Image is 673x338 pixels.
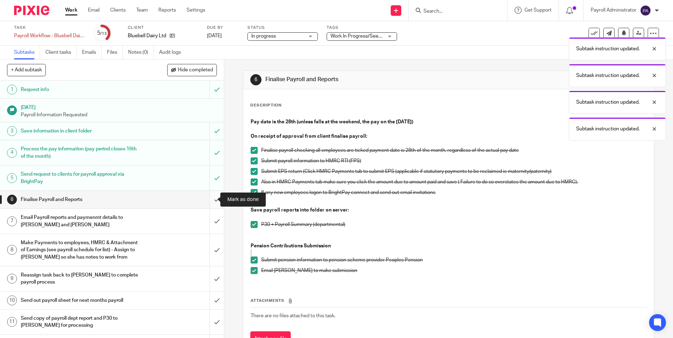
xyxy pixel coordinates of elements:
div: 8 [7,245,17,255]
strong: Pension Contributions Submission [251,243,331,248]
div: 11 [7,317,17,327]
h1: Finalise Payroll and Reports [265,76,464,83]
p: Email [PERSON_NAME] to make submission [261,267,646,274]
h1: Request info [21,84,142,95]
span: Work In Progress/See notes on task [331,34,409,39]
label: Due by [207,25,239,31]
div: 1 [7,85,17,95]
a: Subtasks [14,46,40,59]
a: Team [136,7,148,14]
div: 6 [250,74,262,85]
h1: Send out payroll sheet for next months payroll [21,295,142,306]
div: 10 [7,295,17,305]
div: Payroll Workflow - Bluebell Dairy Ltd [14,32,84,39]
p: Bluebell Dairy Ltd [128,32,166,39]
a: Client tasks [45,46,77,59]
h1: [DATE] [21,102,217,111]
strong: Pay date is the 28th (unless falls at the weekend, the pay on the [DATE]) [251,119,413,124]
p: Finalise payroll checking all employees are ticked payment date is 28th of the month, regardless ... [261,147,646,154]
a: Email [88,7,100,14]
div: 4 [7,148,17,158]
div: 7 [7,216,17,226]
a: Emails [82,46,102,59]
strong: On receipt of approval from client finalise payroll: [251,134,367,139]
p: P30 + Payroll Summary (departmental) [261,221,646,228]
h1: Save information in client folder [21,126,142,136]
h1: Send request to clients for payroll approval via BrightPay [21,169,142,187]
p: Subtask instruction updated. [576,125,640,132]
span: There are no files attached to this task. [251,313,335,318]
label: Task [14,25,84,31]
img: Pixie [14,6,49,15]
h1: Email Payroll reports and paymenmt details to [PERSON_NAME] and [PERSON_NAME] [21,212,142,230]
a: Reports [158,7,176,14]
div: 6 [7,195,17,204]
p: Subtask instruction updated. [576,72,640,79]
div: 5 [7,173,17,183]
span: [DATE] [207,33,222,38]
strong: Save payroll reports into folder on server: [251,208,349,213]
a: Notes (0) [128,46,154,59]
span: Attachments [251,299,284,303]
p: Submit EPS return (Click HMRC Payments tab to submit EPS (applicable if statutory payments to be ... [261,168,646,175]
button: Hide completed [167,64,217,76]
p: Subtask instruction updated. [576,99,640,106]
h1: Make Payments to employees, HMRC & Attachment of Earnings (see payroll schedule for list) - Assig... [21,238,142,262]
h1: Finalise Payroll and Reports [21,194,142,205]
p: Submit pension information to pension scheme provider Peoples Pension [261,256,646,264]
div: 3 [7,126,17,136]
div: 9 [7,274,17,284]
a: Work [65,7,77,14]
label: Status [247,25,318,31]
label: Tags [327,25,397,31]
p: Payroll Information Requested [21,111,217,118]
button: + Add subtask [7,64,46,76]
span: In progress [251,34,276,39]
a: Audit logs [159,46,186,59]
span: Hide completed [178,67,213,73]
label: Client [128,25,198,31]
a: Files [107,46,123,59]
p: Subtask instruction updated. [576,45,640,52]
p: Description [250,103,282,108]
h1: Reassign task back to [PERSON_NAME] to complete payroll process [21,270,142,288]
a: Settings [187,7,205,14]
p: Also in HMRC Payments tab make sure you click the amount due to amount paid and save ( Failure to... [261,178,646,186]
h1: Send copy of payroll dept report and P30 to [PERSON_NAME] for processing [21,313,142,331]
a: Clients [110,7,126,14]
h1: Process the pay information (pay period closes 16th of the month) [21,144,142,162]
small: /13 [100,32,107,35]
img: svg%3E [640,5,651,16]
p: If any new employees logon to BrightPay connect and send out email invitations [261,189,646,196]
div: 5 [97,29,107,37]
p: Submit payroll information to HMRC RTI (FPS) [261,157,646,164]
